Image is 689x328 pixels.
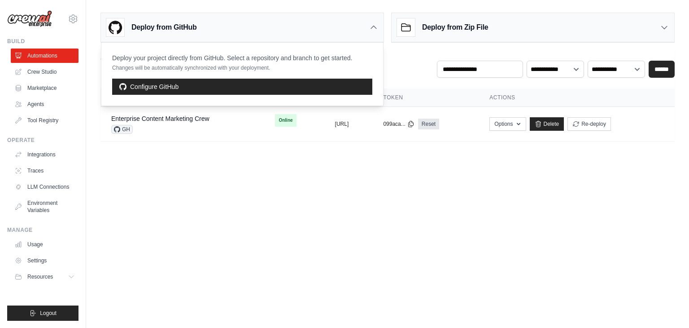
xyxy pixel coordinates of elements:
[100,89,264,107] th: Crew
[7,38,78,45] div: Build
[7,137,78,144] div: Operate
[112,53,352,62] p: Deploy your project directly from GitHub. Select a repository and branch to get started.
[11,81,78,95] a: Marketplace
[131,22,196,33] h3: Deploy from GitHub
[7,226,78,234] div: Manage
[11,270,78,284] button: Resources
[11,237,78,252] a: Usage
[530,117,564,131] a: Delete
[11,97,78,111] a: Agents
[11,65,78,79] a: Crew Studio
[383,120,414,128] button: 099aca...
[11,180,78,194] a: LLM Connections
[11,147,78,162] a: Integrations
[7,306,78,321] button: Logout
[112,79,372,95] a: Configure GitHub
[27,273,53,280] span: Resources
[11,49,78,63] a: Automations
[112,64,352,71] p: Changes will be automatically synchronized with your deployment.
[567,117,611,131] button: Re-deploy
[418,119,439,129] a: Reset
[111,125,133,134] span: GH
[11,164,78,178] a: Traces
[7,10,52,27] img: Logo
[100,50,300,62] h2: Automations Live
[275,114,296,127] span: Online
[11,113,78,128] a: Tool Registry
[100,62,300,71] p: Manage and monitor your active crew automations from this dashboard.
[422,22,488,33] h3: Deploy from Zip File
[11,196,78,217] a: Environment Variables
[372,89,479,107] th: Token
[40,310,57,317] span: Logout
[479,89,675,107] th: Actions
[111,115,209,122] a: Enterprise Content Marketing Crew
[489,117,526,131] button: Options
[106,18,124,36] img: GitHub Logo
[11,253,78,268] a: Settings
